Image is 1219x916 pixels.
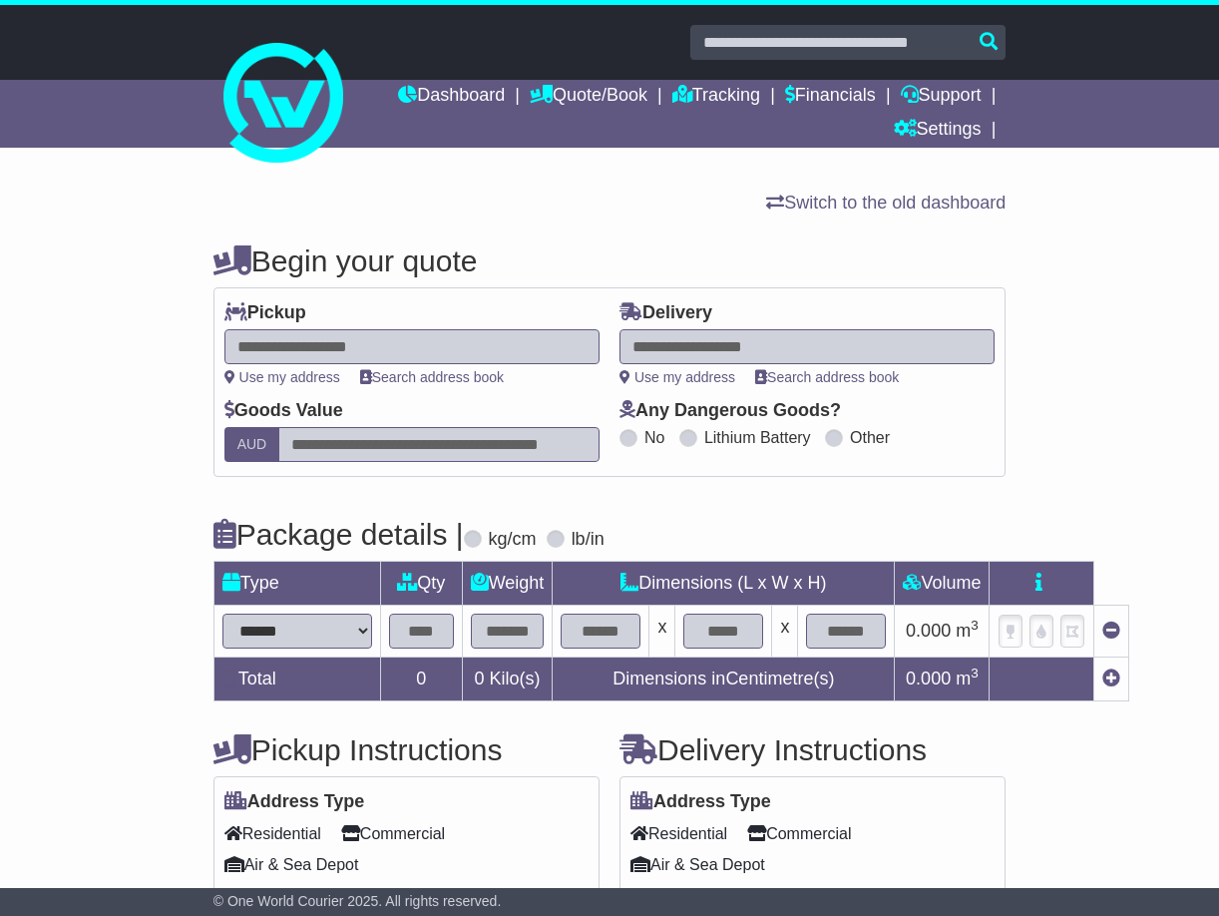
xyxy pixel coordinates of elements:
h4: Begin your quote [213,244,1007,277]
label: Any Dangerous Goods? [619,400,841,422]
a: Remove this item [1102,621,1120,641]
a: Tracking [672,80,760,114]
td: Qty [380,562,462,606]
label: Address Type [224,791,365,813]
label: Goods Value [224,400,343,422]
td: 0 [380,658,462,701]
label: No [644,428,664,447]
span: Commercial [341,818,445,849]
span: Air & Sea Depot [224,849,359,880]
label: Lithium Battery [704,428,811,447]
h4: Delivery Instructions [619,733,1006,766]
td: Dimensions in Centimetre(s) [553,658,895,701]
sup: 3 [971,618,979,633]
td: Total [213,658,380,701]
span: 0.000 [906,669,951,688]
span: Residential [224,818,321,849]
h4: Pickup Instructions [213,733,600,766]
label: Pickup [224,302,306,324]
a: Settings [894,114,982,148]
label: lb/in [572,529,605,551]
td: Kilo(s) [462,658,553,701]
span: 0 [475,669,485,688]
span: Residential [630,818,727,849]
a: Search address book [755,369,899,385]
a: Dashboard [398,80,505,114]
span: © One World Courier 2025. All rights reserved. [213,893,502,909]
span: 0.000 [906,621,951,641]
td: Type [213,562,380,606]
h4: Package details | [213,518,464,551]
label: Delivery [619,302,712,324]
span: m [956,621,979,641]
td: x [649,606,675,658]
a: Support [901,80,982,114]
a: Add new item [1102,669,1120,688]
a: Financials [785,80,876,114]
td: x [772,606,798,658]
span: Commercial [747,818,851,849]
label: kg/cm [489,529,537,551]
label: AUD [224,427,280,462]
a: Use my address [619,369,735,385]
td: Weight [462,562,553,606]
span: m [956,669,979,688]
a: Search address book [360,369,504,385]
a: Use my address [224,369,340,385]
a: Quote/Book [530,80,647,114]
td: Volume [895,562,990,606]
label: Other [850,428,890,447]
span: Air & Sea Depot [630,849,765,880]
td: Dimensions (L x W x H) [553,562,895,606]
a: Switch to the old dashboard [766,193,1006,213]
label: Address Type [630,791,771,813]
sup: 3 [971,666,979,681]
